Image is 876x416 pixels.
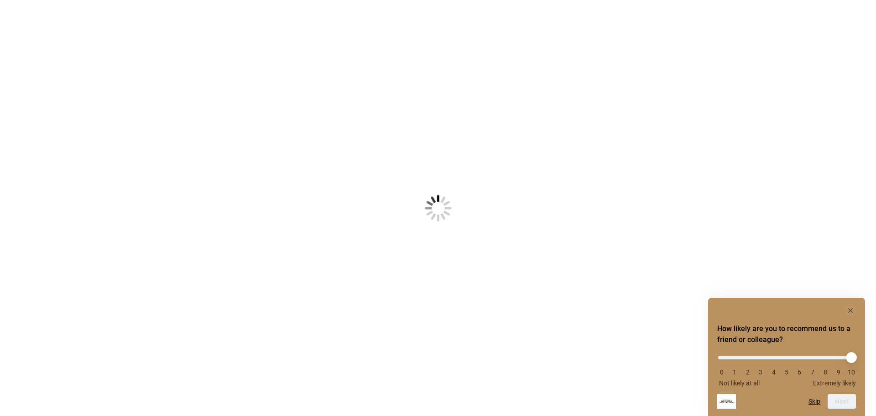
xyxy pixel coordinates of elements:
li: 8 [821,369,830,376]
li: 7 [808,369,817,376]
button: Skip [808,398,820,405]
li: 6 [795,369,804,376]
li: 2 [743,369,752,376]
li: 9 [834,369,843,376]
li: 0 [717,369,726,376]
h2: How likely are you to recommend us to a friend or colleague? Select an option from 0 to 10, with ... [717,323,856,345]
li: 5 [782,369,791,376]
li: 4 [769,369,778,376]
li: 3 [756,369,765,376]
div: How likely are you to recommend us to a friend or colleague? Select an option from 0 to 10, with ... [717,349,856,387]
img: Loading [380,150,496,267]
button: Hide survey [845,305,856,316]
li: 1 [730,369,739,376]
button: Next question [828,394,856,409]
div: How likely are you to recommend us to a friend or colleague? Select an option from 0 to 10, with ... [717,305,856,409]
li: 10 [847,369,856,376]
span: Extremely likely [813,379,856,387]
span: Not likely at all [719,379,760,387]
